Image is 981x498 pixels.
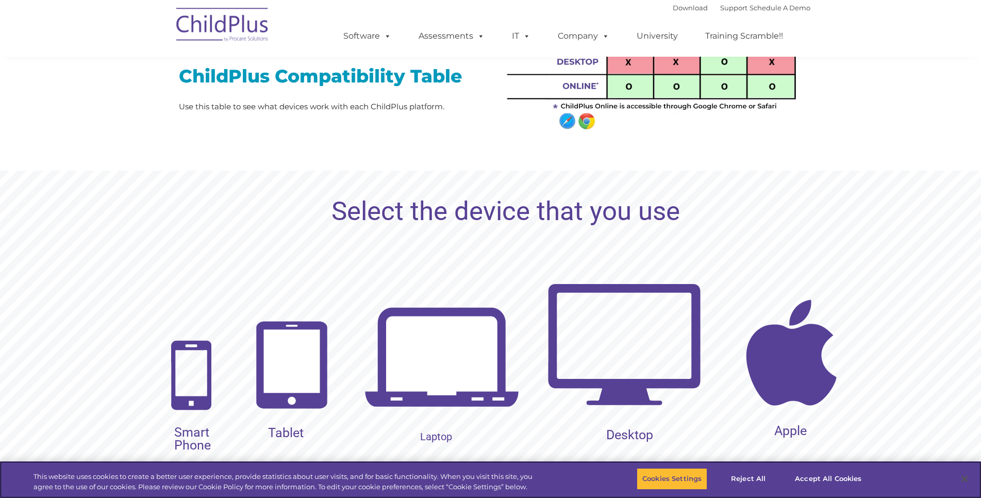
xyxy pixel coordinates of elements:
a: University [626,26,688,46]
a: Company [547,26,620,46]
a: IT [502,26,541,46]
rs-layer: Apple [774,423,807,439]
button: Cookies Settings [637,468,707,490]
font: | [673,4,810,12]
button: Reject All [716,468,780,490]
a: Software [333,26,402,46]
div: This website uses cookies to create a better user experience, provide statistics about user visit... [34,472,540,492]
a: Support [720,4,747,12]
h2: ChildPlus Compatibility Table [179,64,483,88]
a: Schedule A Demo [750,4,810,12]
rs-layer: Smart Phone [174,426,211,452]
rs-layer: Tablet [268,426,304,439]
button: Close [953,468,976,490]
p: Use this table to see what devices work with each ChildPlus platform. [179,101,483,113]
a: Download [673,4,708,12]
rs-layer: Desktop [606,428,653,441]
rs-layer: Select the device that you use [331,195,680,228]
a: Training Scramble!! [695,26,793,46]
a: Assessments [408,26,495,46]
img: ChildPlus by Procare Solutions [171,1,274,52]
rs-layer: Laptop [420,430,452,443]
button: Accept All Cookies [789,468,867,490]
